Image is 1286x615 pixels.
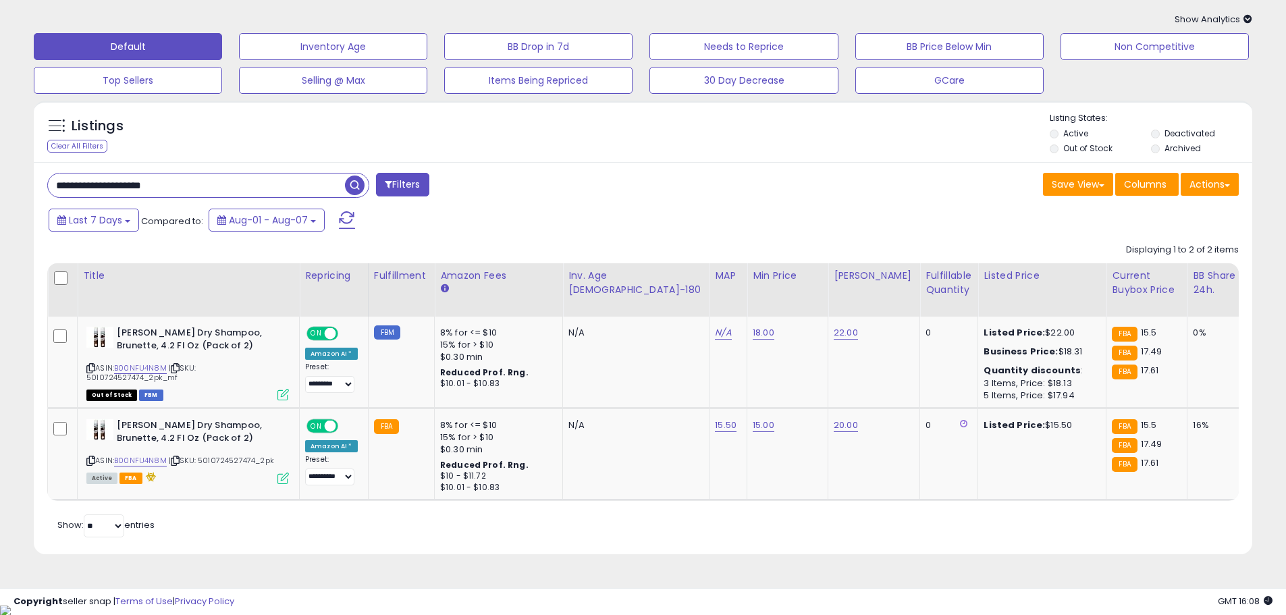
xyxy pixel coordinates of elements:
[1112,327,1137,342] small: FBA
[86,363,196,383] span: | SKU: 5010724527474_2pk_mf
[753,326,774,340] a: 18.00
[139,390,163,401] span: FBM
[229,213,308,227] span: Aug-01 - Aug-07
[1050,112,1252,125] p: Listing States:
[440,459,529,471] b: Reduced Prof. Rng.
[1112,419,1137,434] small: FBA
[239,67,427,94] button: Selling @ Max
[715,419,736,432] a: 15.50
[376,173,429,196] button: Filters
[34,67,222,94] button: Top Sellers
[308,421,325,432] span: ON
[86,327,289,399] div: ASIN:
[141,215,203,228] span: Compared to:
[984,390,1096,402] div: 5 Items, Price: $17.94
[1112,269,1181,297] div: Current Buybox Price
[86,419,113,440] img: 31ZAOFm4wzL._SL40_.jpg
[568,269,703,297] div: Inv. Age [DEMOGRAPHIC_DATA]-180
[1181,173,1239,196] button: Actions
[308,328,325,340] span: ON
[1141,326,1157,339] span: 15.5
[984,364,1081,377] b: Quantity discounts
[1193,327,1237,339] div: 0%
[984,419,1045,431] b: Listed Price:
[117,327,281,355] b: [PERSON_NAME] Dry Shampoo, Brunette, 4.2 Fl Oz (Pack of 2)
[83,269,294,283] div: Title
[649,67,838,94] button: 30 Day Decrease
[114,363,167,374] a: B00NFU4N8M
[1112,365,1137,379] small: FBA
[175,595,234,608] a: Privacy Policy
[1063,142,1113,154] label: Out of Stock
[374,419,399,434] small: FBA
[984,365,1096,377] div: :
[834,326,858,340] a: 22.00
[440,378,552,390] div: $10.01 - $10.83
[1061,33,1249,60] button: Non Competitive
[440,339,552,351] div: 15% for > $10
[753,419,774,432] a: 15.00
[1164,142,1201,154] label: Archived
[440,367,529,378] b: Reduced Prof. Rng.
[1043,173,1113,196] button: Save View
[984,345,1058,358] b: Business Price:
[34,33,222,60] button: Default
[926,419,967,431] div: 0
[715,326,731,340] a: N/A
[336,328,358,340] span: OFF
[984,269,1100,283] div: Listed Price
[1115,173,1179,196] button: Columns
[57,518,155,531] span: Show: entries
[568,327,699,339] div: N/A
[14,595,234,608] div: seller snap | |
[834,419,858,432] a: 20.00
[1141,364,1159,377] span: 17.61
[86,473,117,484] span: All listings currently available for purchase on Amazon
[568,419,699,431] div: N/A
[440,269,557,283] div: Amazon Fees
[440,471,552,482] div: $10 - $11.72
[440,482,552,493] div: $10.01 - $10.83
[114,455,167,466] a: B00NFU4N8M
[984,346,1096,358] div: $18.31
[1112,438,1137,453] small: FBA
[855,33,1044,60] button: BB Price Below Min
[984,419,1096,431] div: $15.50
[1124,178,1167,191] span: Columns
[1141,437,1162,450] span: 17.49
[117,419,281,448] b: [PERSON_NAME] Dry Shampoo, Brunette, 4.2 Fl Oz (Pack of 2)
[142,472,157,481] i: hazardous material
[374,325,400,340] small: FBM
[984,326,1045,339] b: Listed Price:
[305,455,358,485] div: Preset:
[209,209,325,232] button: Aug-01 - Aug-07
[305,269,363,283] div: Repricing
[984,377,1096,390] div: 3 Items, Price: $18.13
[855,67,1044,94] button: GCare
[374,269,429,283] div: Fulfillment
[1193,419,1237,431] div: 16%
[86,419,289,483] div: ASIN:
[1141,456,1159,469] span: 17.61
[305,348,358,360] div: Amazon AI *
[440,351,552,363] div: $0.30 min
[1141,345,1162,358] span: 17.49
[440,444,552,456] div: $0.30 min
[440,431,552,444] div: 15% for > $10
[305,440,358,452] div: Amazon AI *
[86,327,113,348] img: 31ZAOFm4wzL._SL40_.jpg
[926,269,972,297] div: Fulfillable Quantity
[444,33,633,60] button: BB Drop in 7d
[753,269,822,283] div: Min Price
[169,455,274,466] span: | SKU: 5010724527474_2pk
[834,269,914,283] div: [PERSON_NAME]
[305,363,358,393] div: Preset:
[1218,595,1272,608] span: 2025-08-15 16:08 GMT
[444,67,633,94] button: Items Being Repriced
[14,595,63,608] strong: Copyright
[49,209,139,232] button: Last 7 Days
[440,327,552,339] div: 8% for <= $10
[115,595,173,608] a: Terms of Use
[440,419,552,431] div: 8% for <= $10
[1126,244,1239,257] div: Displaying 1 to 2 of 2 items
